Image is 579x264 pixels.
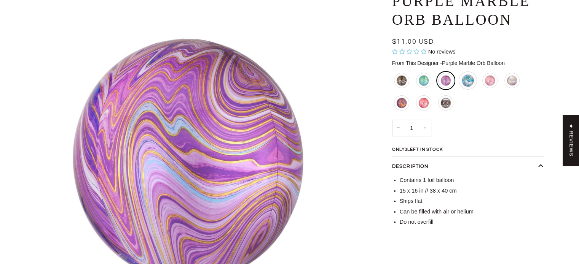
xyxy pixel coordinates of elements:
li: Contains 1 foil balloon [400,176,544,185]
li: Do not overfill [400,218,544,226]
input: Quantity [392,120,431,137]
button: Decrease quantity [392,120,404,137]
span: 3 [405,147,407,152]
li: Pastel Marble Orb Balloon [502,71,522,90]
li: 15 x 16 in // 38 x 40 cm [400,187,544,195]
li: Blue and Green Marble Orb Balloon [414,71,433,90]
span: Only left in stock [392,147,447,152]
li: Can be filled with air or helium [400,208,544,216]
li: Blue and White Marble Orb Balloon [458,71,477,90]
li: Red and Pink Marble Orb Balloon [414,93,433,112]
li: Purple Marble Orb Balloon [436,71,455,90]
span: Purple Marble Orb Balloon [440,60,505,66]
span: $11.00 USD [392,38,434,45]
li: Ships flat [400,197,544,206]
li: Snake Skin Orb Balloon [436,93,455,112]
div: Click to open Judge.me floating reviews tab [563,115,579,166]
li: Pink Marble Orb Balloon [480,71,499,90]
button: Description [392,157,544,177]
span: From This Designer [392,60,439,66]
button: Increase quantity [419,120,431,137]
span: No reviews [428,49,456,55]
li: Red, Blue, and Yellow Marble Orb Balloon [392,93,411,112]
li: Black and Gold Marble Orb Balloon [392,71,411,90]
span: - [440,60,442,66]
